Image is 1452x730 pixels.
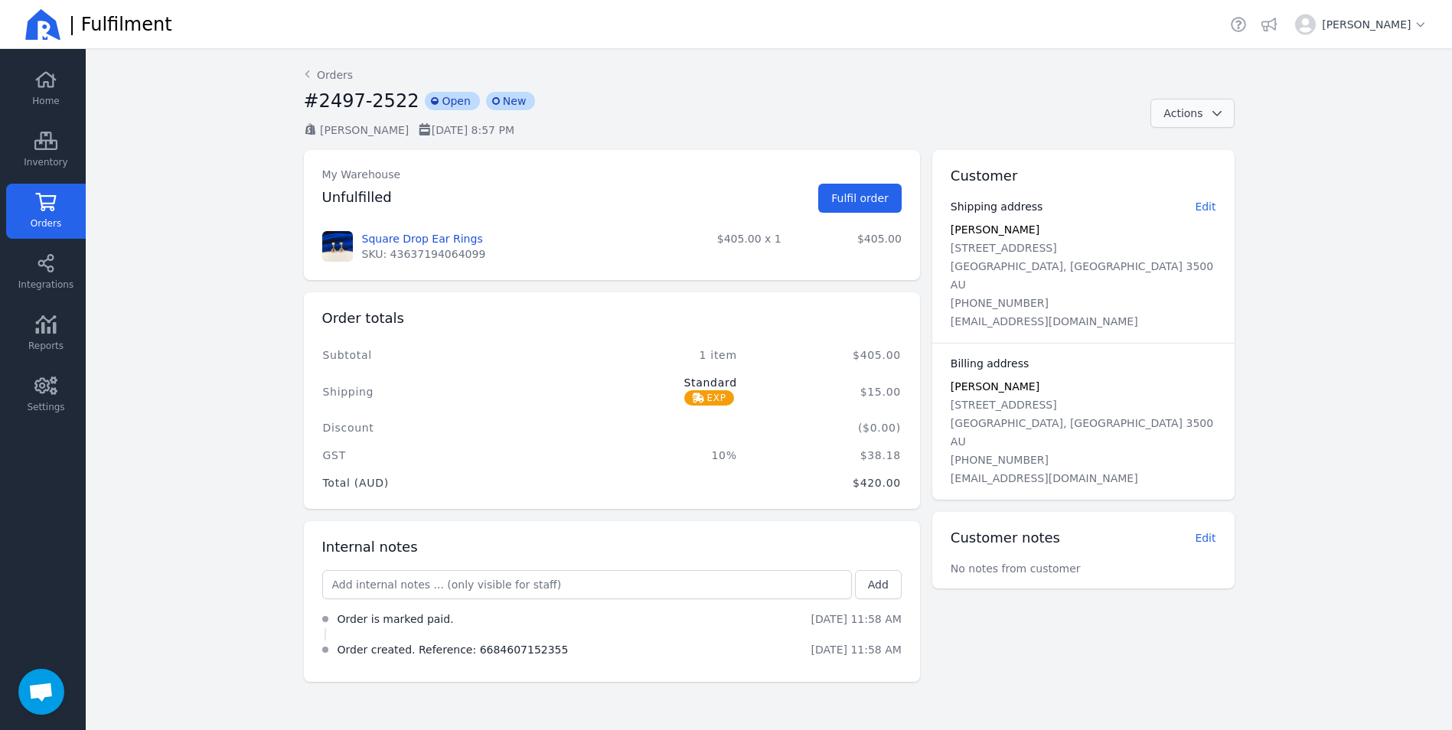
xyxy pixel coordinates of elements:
[951,260,1213,291] span: [GEOGRAPHIC_DATA], [GEOGRAPHIC_DATA] 3500 AU
[322,308,404,329] h2: Order totals
[1195,530,1215,546] button: Edit
[951,472,1138,484] span: [EMAIL_ADDRESS][DOMAIN_NAME]
[749,442,902,469] td: $38.18
[338,642,569,657] p: Order created. Reference: 6684607152355
[749,469,902,497] td: $420.00
[322,341,547,369] td: Subtotal
[684,375,736,390] span: Standard
[28,340,64,352] span: Reports
[425,92,479,110] span: Open
[951,356,1029,371] h3: Billing address
[24,156,67,168] span: Inventory
[18,669,64,715] div: Open chat
[951,417,1213,448] span: [GEOGRAPHIC_DATA], [GEOGRAPHIC_DATA] 3500 AU
[868,578,889,591] span: Add
[304,89,419,113] h2: #2497-2522
[322,442,547,469] td: GST
[951,199,1043,214] h3: Shipping address
[818,184,902,213] button: Fulfil order
[951,527,1060,549] h2: Customer notes
[951,242,1057,254] span: [STREET_ADDRESS]
[18,279,73,291] span: Integrations
[951,454,1049,466] span: [PHONE_NUMBER]
[32,95,59,107] span: Home
[855,570,902,599] button: Add
[811,613,902,625] time: [DATE] 11:58 AM
[547,442,749,469] td: 10%
[320,124,409,136] span: [PERSON_NAME]
[322,469,547,497] td: Total (AUD)
[951,297,1049,309] span: [PHONE_NUMBER]
[684,390,734,406] span: EXP
[362,246,486,262] span: SKU: 43637194064099
[951,165,1017,187] h2: Customer
[322,231,353,262] img: Square Drop Ear Rings
[811,644,902,656] time: [DATE] 11:58 AM
[322,536,418,558] h2: Internal notes
[69,12,172,37] span: | Fulfilment
[322,187,392,208] h2: Unfulfilled
[1195,532,1215,544] span: Edit
[31,217,61,230] span: Orders
[794,225,914,268] td: $405.00
[951,315,1138,328] span: [EMAIL_ADDRESS][DOMAIN_NAME]
[951,562,1081,575] span: No notes from customer
[486,92,536,110] span: New
[418,122,514,138] p: [DATE] 8:57 PM
[323,571,851,598] input: Add internal notes ... (only visible for staff)
[1195,200,1215,213] span: Edit
[304,67,354,83] a: Orders
[27,401,64,413] span: Settings
[362,231,483,246] a: Square Drop Ear Rings
[322,369,547,414] td: Shipping
[951,399,1057,411] span: [STREET_ADDRESS]
[1163,107,1202,119] span: Actions
[749,369,902,414] td: $15.00
[1150,99,1234,128] button: Actions
[951,223,1039,236] span: [PERSON_NAME]
[638,225,794,268] td: $405.00 x 1
[1322,17,1428,32] span: [PERSON_NAME]
[951,380,1039,393] span: [PERSON_NAME]
[322,414,547,442] td: Discount
[1228,14,1249,35] a: Helpdesk
[831,192,889,204] span: Fulfil order
[749,341,902,369] td: $405.00
[547,341,749,369] td: 1 item
[1289,8,1434,41] button: [PERSON_NAME]
[1195,199,1215,214] button: Edit
[749,414,902,442] td: ($0.00)
[322,168,401,181] span: My Warehouse
[338,611,454,627] p: Order is marked paid.
[24,6,61,43] img: Ricemill Logo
